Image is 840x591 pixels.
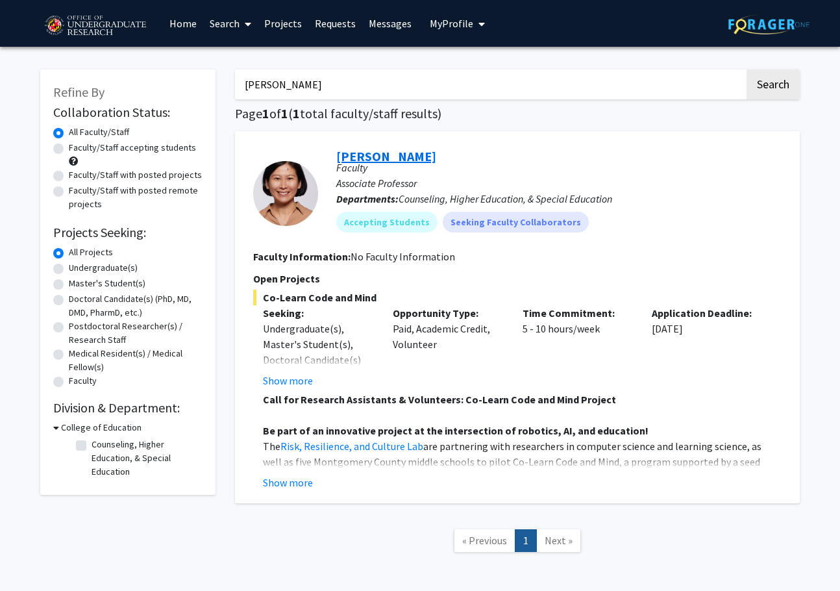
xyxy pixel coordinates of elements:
span: Refine By [53,84,105,100]
div: Paid, Academic Credit, Volunteer [383,305,513,388]
a: Projects [258,1,308,46]
span: Next » [545,534,573,547]
a: Next Page [536,529,581,552]
div: [DATE] [642,305,772,388]
label: Undergraduate(s) [69,261,138,275]
h2: Division & Department: [53,400,203,416]
a: Previous Page [454,529,515,552]
span: The [263,440,280,453]
label: Faculty [69,374,97,388]
div: Undergraduate(s), Master's Student(s), Doctoral Candidate(s) (PhD, MD, DMD, PharmD, etc.) [263,321,373,399]
a: [PERSON_NAME] [336,148,436,164]
strong: Call for Research Assistants & Volunteers: Co-Learn Code and Mind Project [263,393,616,406]
div: 5 - 10 hours/week [513,305,643,388]
label: Master's Student(s) [69,277,145,290]
a: Home [163,1,203,46]
label: All Faculty/Staff [69,125,129,139]
a: Search [203,1,258,46]
iframe: Chat [10,533,55,581]
label: Doctoral Candidate(s) (PhD, MD, DMD, PharmD, etc.) [69,292,203,320]
label: Medical Resident(s) / Medical Fellow(s) [69,347,203,374]
p: Faculty [336,160,782,175]
p: Opportunity Type: [393,305,503,321]
a: 1 [515,529,537,552]
span: My Profile [430,17,473,30]
p: Open Projects [253,271,782,286]
span: are partnering with researchers in computer science and learning science, as well as five Montgom... [263,440,761,484]
b: Faculty Information: [253,250,351,263]
a: Messages [362,1,418,46]
p: Associate Professor [336,175,782,191]
span: 1 [293,105,300,121]
p: Time Commitment: [523,305,633,321]
label: Counseling, Higher Education, & Special Education [92,438,199,479]
span: 1 [281,105,288,121]
button: Show more [263,373,313,388]
h1: Page of ( total faculty/staff results) [235,106,800,121]
p: Application Deadline: [652,305,762,321]
label: Faculty/Staff accepting students [69,141,196,155]
label: Faculty/Staff with posted projects [69,168,202,182]
span: Counseling, Higher Education, & Special Education [399,192,612,205]
a: Risk, Resilience, and Culture Lab [280,440,423,453]
h2: Collaboration Status: [53,105,203,120]
mat-chip: Seeking Faculty Collaborators [443,212,589,233]
label: Faculty/Staff with posted remote projects [69,184,203,211]
p: Seeking: [263,305,373,321]
span: No Faculty Information [351,250,455,263]
a: Requests [308,1,362,46]
b: Departments: [336,192,399,205]
mat-chip: Accepting Students [336,212,438,233]
label: All Projects [69,245,113,259]
button: Show more [263,475,313,490]
button: Search [747,69,800,99]
h2: Projects Seeking: [53,225,203,240]
span: Co-Learn Code and Mind [253,290,782,305]
span: « Previous [462,534,507,547]
input: Search Keywords [235,69,745,99]
h3: College of Education [61,421,142,434]
span: 1 [262,105,269,121]
img: ForagerOne Logo [728,14,809,34]
label: Postdoctoral Researcher(s) / Research Staff [69,320,203,347]
nav: Page navigation [235,516,800,569]
strong: Be part of an innovative project at the intersection of robotics, AI, and education! [263,424,649,437]
img: University of Maryland Logo [40,10,150,42]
